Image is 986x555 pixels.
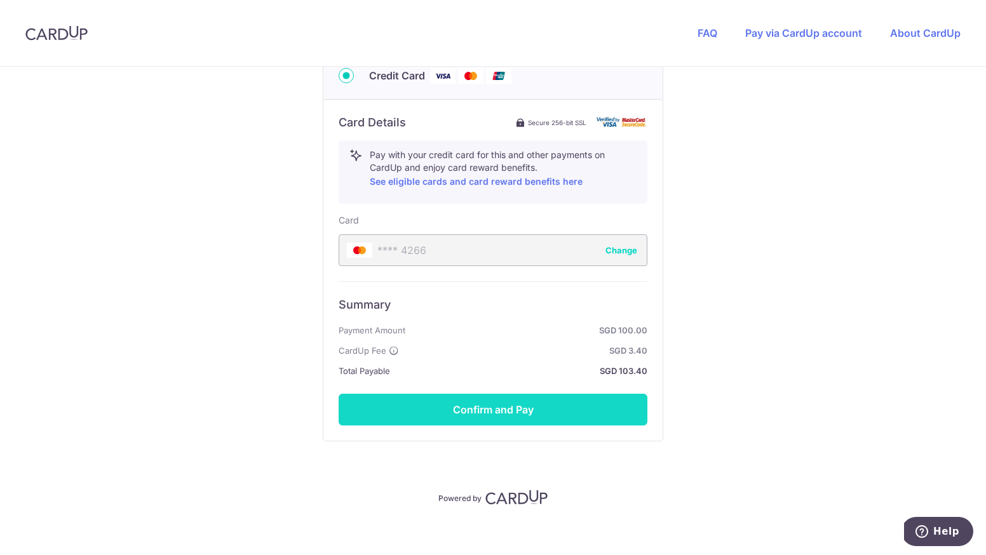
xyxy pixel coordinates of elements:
[438,491,482,504] p: Powered by
[597,117,647,128] img: card secure
[395,363,647,378] strong: SGD 103.40
[745,27,862,39] a: Pay via CardUp account
[698,27,717,39] a: FAQ
[485,490,548,505] img: CardUp
[339,297,647,312] h6: Summary
[339,394,647,425] button: Confirm and Pay
[339,68,647,84] div: Credit Card Visa Mastercard Union Pay
[339,214,359,227] label: Card
[339,323,405,338] span: Payment Amount
[410,323,647,338] strong: SGD 100.00
[904,517,973,549] iframe: Opens a widget where you can find more information
[890,27,961,39] a: About CardUp
[458,68,483,84] img: Mastercard
[528,117,586,128] span: Secure 256-bit SSL
[339,343,386,358] span: CardUp Fee
[369,68,425,83] span: Credit Card
[605,244,637,257] button: Change
[25,25,88,41] img: CardUp
[339,363,390,378] span: Total Payable
[404,343,647,358] strong: SGD 3.40
[486,68,511,84] img: Union Pay
[370,176,583,187] a: See eligible cards and card reward benefits here
[430,68,456,84] img: Visa
[339,115,406,130] h6: Card Details
[370,149,637,189] p: Pay with your credit card for this and other payments on CardUp and enjoy card reward benefits.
